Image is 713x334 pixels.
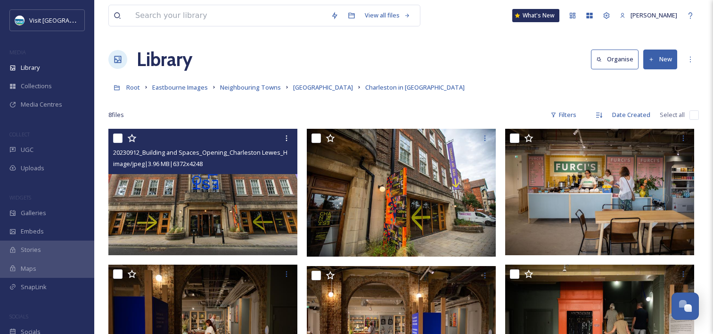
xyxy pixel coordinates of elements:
span: Galleries [21,209,46,217]
span: SnapLink [21,283,47,292]
span: image/jpeg | 3.96 MB | 6372 x 4248 [113,159,203,168]
span: 20230912_Building and Spaces_Opening_Charleston Lewes_HR-72.jpg [113,148,310,157]
a: Root [126,82,140,93]
span: Stories [21,245,41,254]
button: Organise [591,50,639,69]
img: 20230912_Building and Spaces_Opening_Charleston Lewes_HR-48-Charleston%20in%20Lewes%3B%20photogra... [505,129,694,255]
a: Eastbourne Images [152,82,208,93]
span: WIDGETS [9,194,31,201]
span: 8 file s [108,110,124,119]
span: Neighbouring Towns [220,83,281,92]
span: Library [21,63,40,72]
span: Media Centres [21,100,62,109]
a: Organise [591,50,643,69]
span: [PERSON_NAME] [631,11,677,19]
img: Capture.JPG [15,16,25,25]
span: Root [126,83,140,92]
span: [GEOGRAPHIC_DATA] [293,83,353,92]
input: Search your library [131,5,326,26]
span: Uploads [21,164,44,173]
span: UGC [21,145,33,154]
a: Library [137,45,192,74]
a: View all files [360,6,415,25]
div: Date Created [607,106,655,124]
span: Eastbourne Images [152,83,208,92]
button: Open Chat [672,292,699,320]
span: COLLECT [9,131,30,138]
span: MEDIA [9,49,26,56]
span: Collections [21,82,52,91]
button: New [643,50,677,69]
span: Visit [GEOGRAPHIC_DATA] and [GEOGRAPHIC_DATA] [29,16,176,25]
img: 20230912_Building and Spaces_Opening_Charleston Lewes_HR-103-Charleston%20in%20Lewes%3B%20photogr... [307,129,498,257]
a: [GEOGRAPHIC_DATA] [293,82,353,93]
img: 20230912_Building and Spaces_Opening_Charleston Lewes_HR-72.jpg [108,129,297,255]
span: Charleston in [GEOGRAPHIC_DATA] [365,83,465,92]
span: Maps [21,264,36,273]
div: Filters [546,106,581,124]
a: [PERSON_NAME] [615,6,682,25]
span: Embeds [21,227,44,236]
a: Neighbouring Towns [220,82,281,93]
a: What's New [512,9,559,22]
a: Charleston in [GEOGRAPHIC_DATA] [365,82,465,93]
span: Select all [660,110,685,119]
span: SOCIALS [9,313,28,320]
